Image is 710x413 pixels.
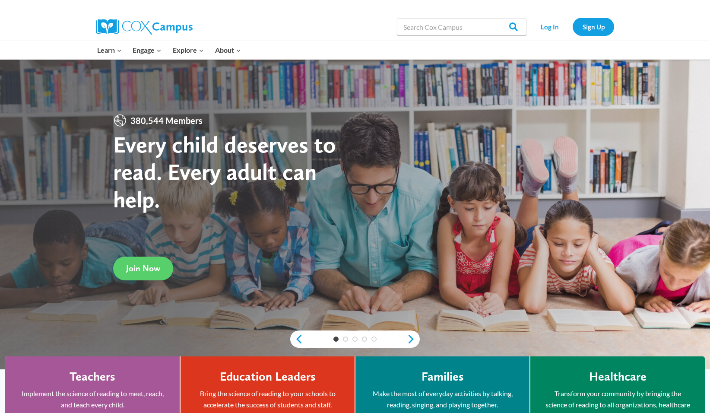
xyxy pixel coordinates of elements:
h4: Teachers [70,369,115,384]
span: Explore [173,44,204,56]
h4: Healthcare [589,369,647,384]
span: About [215,44,241,56]
a: Log In [531,18,568,35]
input: Search Cox Campus [397,18,526,35]
span: 380,544 Members [127,114,206,127]
span: Engage [133,44,162,56]
img: Cox Campus [96,19,193,35]
h4: Families [422,369,464,384]
a: 3 [352,337,358,342]
a: Sign Up [573,18,614,35]
h4: Education Leaders [220,369,316,384]
a: next [407,334,420,344]
p: Bring the science of reading to your schools to accelerate the success of students and staff. [193,388,342,410]
a: 4 [362,337,367,342]
div: content slider buttons [290,330,420,348]
a: previous [290,334,303,344]
span: Join Now [126,263,160,273]
a: 1 [333,337,339,342]
span: Learn [97,44,122,56]
p: Make the most of everyday activities by talking, reading, singing, and playing together. [368,388,517,410]
p: Implement the science of reading to meet, reach, and teach every child. [18,388,167,410]
a: 2 [343,337,348,342]
strong: Every child deserves to read. Every adult can help. [113,130,336,213]
a: 5 [371,337,377,342]
nav: Secondary Navigation [531,18,614,35]
nav: Primary Navigation [92,41,246,59]
a: Join Now [113,257,173,280]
